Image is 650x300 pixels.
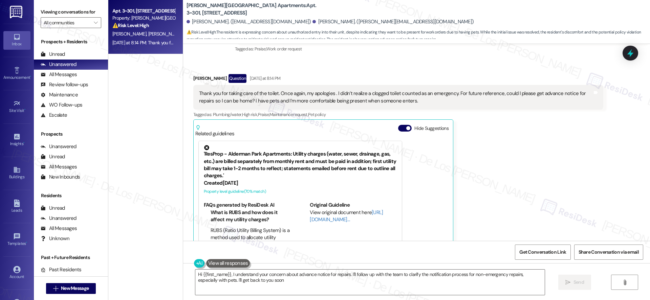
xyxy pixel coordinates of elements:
[41,112,67,119] div: Escalate
[34,192,108,199] div: Residents
[187,29,650,43] span: : The resident is expressing concern about unauthorized entry into their unit, despite indicating...
[193,74,603,85] div: [PERSON_NAME]
[46,283,96,294] button: New Message
[41,205,65,212] div: Unread
[53,286,58,291] i: 
[258,112,269,117] span: Praise ,
[193,110,603,119] div: Tagged as:
[61,285,89,292] span: New Message
[41,153,65,160] div: Unread
[195,270,545,295] textarea: Hi {{first_name}}, I understand your concern about advance notice for repairs. I'll follow up wit...
[112,31,148,37] span: [PERSON_NAME]
[519,249,566,256] span: Get Conversation Link
[26,240,27,245] span: •
[622,280,627,285] i: 
[41,91,78,98] div: Maintenance
[242,112,258,117] span: High risk ,
[112,7,175,15] div: Apt. 3~301, [STREET_ADDRESS]
[3,98,30,116] a: Site Visit •
[269,112,308,117] span: Maintenance request ,
[24,107,25,112] span: •
[187,18,311,25] div: [PERSON_NAME]. ([EMAIL_ADDRESS][DOMAIN_NAME])
[3,198,30,216] a: Leads
[41,51,65,58] div: Unread
[30,74,31,79] span: •
[34,38,108,45] div: Prospects + Residents
[41,61,77,68] div: Unanswered
[148,31,182,37] span: [PERSON_NAME]
[112,15,175,22] div: Property: [PERSON_NAME][GEOGRAPHIC_DATA] Apartments
[255,46,266,52] span: Praise ,
[44,17,90,28] input: All communities
[574,245,643,260] button: Share Conversation via email
[41,174,80,181] div: New Inbounds
[41,143,77,150] div: Unanswered
[34,131,108,138] div: Prospects
[41,101,82,109] div: WO Follow-ups
[565,280,570,285] i: 
[312,18,474,25] div: [PERSON_NAME]. ([PERSON_NAME][EMAIL_ADDRESS][DOMAIN_NAME])
[187,2,322,17] b: [PERSON_NAME][GEOGRAPHIC_DATA] Apartments: Apt. 3~301, [STREET_ADDRESS]
[515,245,570,260] button: Get Conversation Link
[195,125,235,137] div: Related guidelines
[112,40,526,46] div: [DATE] at 8:14 PM: Thank you for your message. Our offices are currently closed, but we will cont...
[579,249,639,256] span: Share Conversation via email
[204,202,274,208] b: FAQs generated by ResiDesk AI
[34,254,108,261] div: Past + Future Residents
[3,131,30,149] a: Insights •
[187,29,216,35] strong: ⚠️ Risk Level: High
[41,7,101,17] label: Viewing conversations for
[310,202,350,208] b: Original Guideline
[41,225,77,232] div: All Messages
[248,75,280,82] div: [DATE] at 8:14 PM
[3,264,30,282] a: Account
[211,227,291,271] li: RUBS (Ratio Utility Billing System) is a method used to allocate utility charges among residents....
[41,235,69,242] div: Unknown
[23,140,24,145] span: •
[308,112,326,117] span: Pet policy
[204,145,397,180] div: 'ResProp - Alderman Park Apartments: Utility charges (water, sewer, drainage, gas, etc.) are bill...
[3,164,30,182] a: Buildings
[213,112,242,117] span: Plumbing/water ,
[41,266,82,273] div: Past Residents
[41,163,77,170] div: All Messages
[266,46,302,52] span: Work order request
[310,209,397,224] div: View original document here
[41,215,77,222] div: Unanswered
[112,22,149,28] strong: ⚠️ Risk Level: High
[94,20,97,25] i: 
[310,209,383,223] a: [URL][DOMAIN_NAME]…
[558,275,591,290] button: Send
[229,74,246,83] div: Question
[204,180,397,187] div: Created [DATE]
[414,125,449,132] label: Hide Suggestions
[3,31,30,49] a: Inbox
[204,188,397,195] div: Property level guideline ( 70 % match)
[10,6,24,18] img: ResiDesk Logo
[211,209,291,224] li: What is RUBS and how does it affect my utility charges?
[235,44,645,54] div: Tagged as:
[573,279,584,286] span: Send
[3,231,30,249] a: Templates •
[199,90,592,105] div: Thank you for taking care of the toilet. Once again, my apologies . I didn’t realize a clogged to...
[41,81,88,88] div: Review follow-ups
[41,71,77,78] div: All Messages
